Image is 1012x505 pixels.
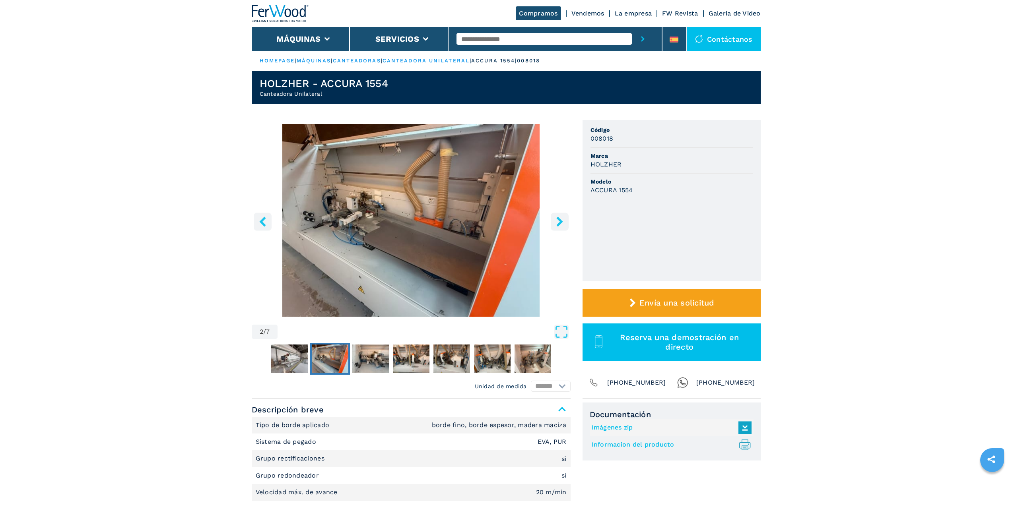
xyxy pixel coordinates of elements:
h2: Canteadora Unilateral [260,90,388,98]
button: Go to Slide 4 [391,343,431,375]
a: HOMEPAGE [260,58,295,64]
img: 373c968f7e43771d052f0db25ba33c0d [352,344,389,373]
img: d866177e16d187568bd68346f3b8a29d [312,344,348,373]
div: Go to Slide 2 [252,124,571,317]
p: Grupo redondeador [256,471,321,480]
button: Go to Slide 2 [310,343,350,375]
p: accura 1554 | [471,57,517,64]
h3: HOLZHER [590,160,622,169]
img: 24badd0d4f392327ee087006bc25ee2a [474,344,511,373]
span: | [470,58,471,64]
em: borde fino, borde espesor, madera maciza [432,422,567,428]
a: máquinas [297,58,331,64]
iframe: Chat [978,469,1006,499]
span: | [295,58,296,64]
h1: HOLZHER - ACCURA 1554 [260,77,388,90]
span: [PHONE_NUMBER] [607,377,666,388]
button: Go to Slide 6 [472,343,512,375]
button: Servicios [375,34,419,44]
a: La empresa [615,10,652,17]
img: dd96e608b705ee075c0ddff63cca0931 [515,344,551,373]
a: Compramos [516,6,561,20]
button: Open Fullscreen [280,325,568,339]
a: sharethis [981,449,1001,469]
img: 01fccd6a08417066f9032f3c4e40c587 [393,344,429,373]
button: Envía una solicitud [583,289,761,317]
span: Marca [590,152,753,160]
em: sì [561,456,567,462]
em: Unidad de medida [475,382,527,390]
a: canteadoras [333,58,381,64]
p: Sistema de pegado [256,437,319,446]
div: Contáctanos [687,27,761,51]
em: EVA, PUR [538,439,567,445]
button: Máquinas [276,34,320,44]
span: Documentación [590,410,754,419]
em: sì [561,472,567,479]
h3: ACCURA 1554 [590,186,633,195]
a: Vendemos [571,10,604,17]
span: / [263,329,266,335]
p: 008018 [517,57,540,64]
a: FW Revista [662,10,698,17]
img: Whatsapp [677,377,688,388]
button: left-button [254,213,272,230]
p: Tipo de borde aplicado [256,421,332,430]
button: Reserva una demostración en directo [583,323,761,361]
button: right-button [551,213,569,230]
p: Velocidad máx. de avance [256,488,340,497]
p: Grupo rectificaciones [256,454,327,463]
span: Descripción breve [252,402,571,417]
span: Código [590,126,753,134]
button: submit-button [632,27,654,51]
img: 1d8d536036f3fa974c1e8cd164782c29 [433,344,470,373]
a: canteadora unilateral [383,58,470,64]
button: Go to Slide 7 [513,343,553,375]
img: Contáctanos [695,35,703,43]
nav: Thumbnail Navigation [252,343,571,375]
img: Ferwood [252,5,309,22]
button: Go to Slide 3 [351,343,390,375]
a: Imágenes zip [592,421,748,434]
span: | [331,58,332,64]
em: 20 m/min [536,489,567,495]
span: | [381,58,383,64]
span: Envía una solicitud [639,298,715,308]
h3: 008018 [590,134,614,143]
a: Galeria de Video [709,10,761,17]
img: 61589fa47bb496ed0e144bc88b769f62 [271,344,308,373]
button: Go to Slide 1 [270,343,309,375]
span: Modelo [590,178,753,186]
span: [PHONE_NUMBER] [696,377,755,388]
a: Informacion del producto [592,438,748,451]
button: Go to Slide 5 [432,343,472,375]
img: Phone [588,377,599,388]
span: 7 [266,329,270,335]
span: 2 [260,329,263,335]
img: Canteadora Unilateral HOLZHER ACCURA 1554 [252,124,571,317]
span: Reserva una demostración en directo [608,333,751,352]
